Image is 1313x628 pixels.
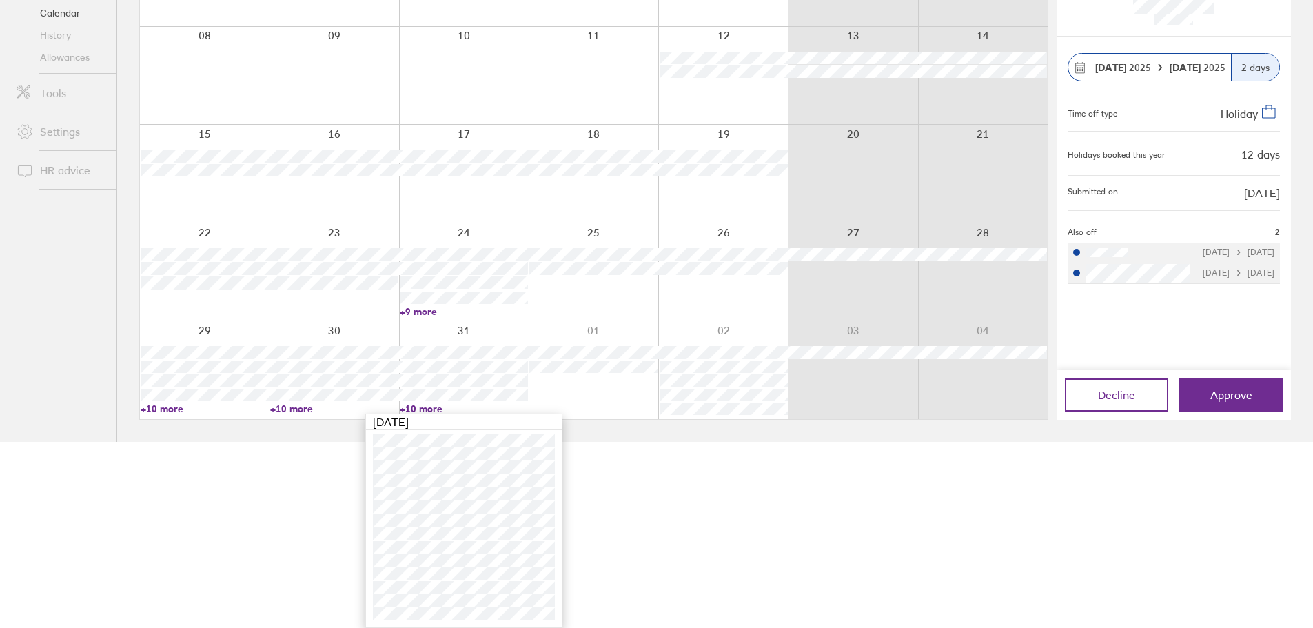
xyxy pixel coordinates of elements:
[400,305,528,318] a: +9 more
[1068,150,1166,160] div: Holidays booked this year
[366,414,562,430] div: [DATE]
[6,118,116,145] a: Settings
[1221,107,1258,121] span: Holiday
[400,403,528,415] a: +10 more
[270,403,398,415] a: +10 more
[1170,61,1203,74] strong: [DATE]
[1231,54,1279,81] div: 2 days
[6,2,116,24] a: Calendar
[141,403,269,415] a: +10 more
[1203,268,1274,278] div: [DATE] [DATE]
[1210,389,1252,401] span: Approve
[1244,187,1280,199] span: [DATE]
[1275,227,1280,237] span: 2
[1179,378,1283,412] button: Approve
[1098,389,1135,401] span: Decline
[1068,103,1117,120] div: Time off type
[1170,62,1225,73] span: 2025
[1068,187,1118,199] span: Submitted on
[1068,227,1097,237] span: Also off
[6,156,116,184] a: HR advice
[1065,378,1168,412] button: Decline
[1095,62,1151,73] span: 2025
[6,79,116,107] a: Tools
[6,24,116,46] a: History
[1095,61,1126,74] strong: [DATE]
[1241,148,1280,161] div: 12 days
[6,46,116,68] a: Allowances
[1203,247,1274,257] div: [DATE] [DATE]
